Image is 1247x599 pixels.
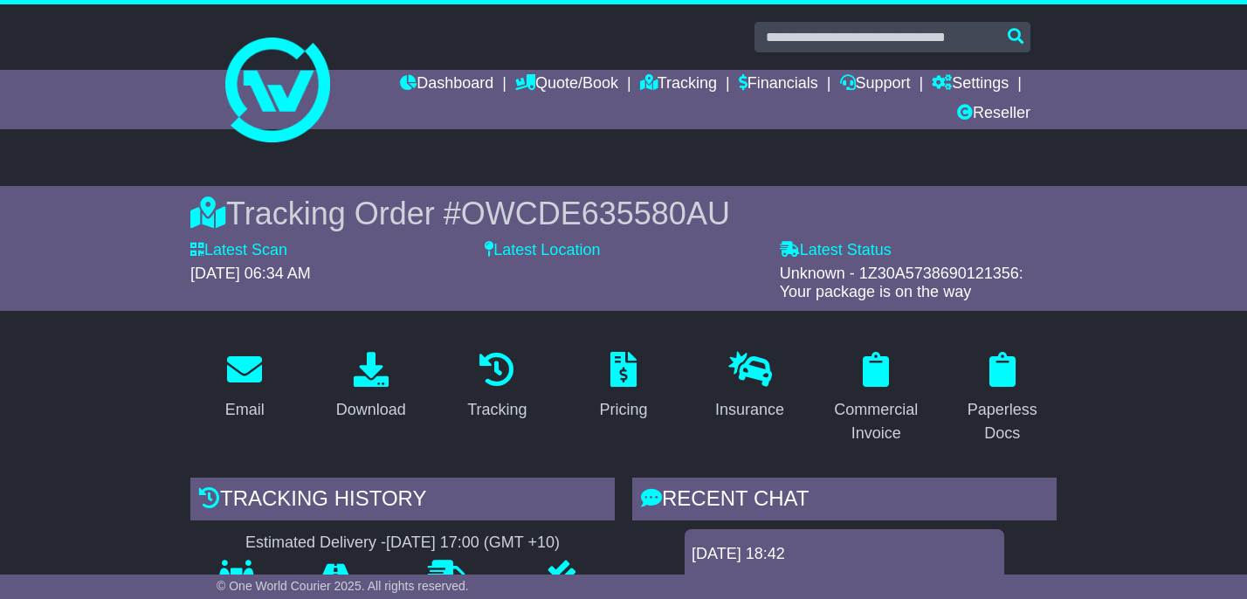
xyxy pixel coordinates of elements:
label: Latest Scan [190,241,287,260]
div: Email [225,398,265,422]
div: Paperless Docs [959,398,1045,445]
a: Settings [932,70,1009,100]
a: Financials [739,70,818,100]
div: Commercial Invoice [833,398,920,445]
a: Reseller [957,100,1030,129]
div: Tracking Order # [190,195,1057,232]
a: Support [840,70,911,100]
label: Latest Location [485,241,600,260]
a: Tracking [456,346,538,428]
div: Insurance [715,398,784,422]
a: Paperless Docs [947,346,1057,451]
a: Quote/Book [515,70,618,100]
span: © One World Courier 2025. All rights reserved. [217,579,469,593]
div: Tracking [467,398,527,422]
label: Latest Status [780,241,892,260]
div: Pricing [600,398,648,422]
div: Estimated Delivery - [190,534,615,553]
div: RECENT CHAT [632,478,1057,525]
a: Commercial Invoice [822,346,931,451]
a: Dashboard [400,70,493,100]
a: Pricing [589,346,659,428]
span: Unknown - 1Z30A5738690121356: Your package is on the way [780,265,1023,301]
span: [DATE] 06:34 AM [190,265,311,282]
div: [DATE] 17:00 (GMT +10) [386,534,560,553]
a: Email [214,346,276,428]
a: Download [325,346,417,428]
a: Insurance [704,346,796,428]
span: OWCDE635580AU [461,196,730,231]
a: Tracking [640,70,717,100]
div: Download [336,398,406,422]
div: Tracking history [190,478,615,525]
div: [DATE] 18:42 [692,545,997,564]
